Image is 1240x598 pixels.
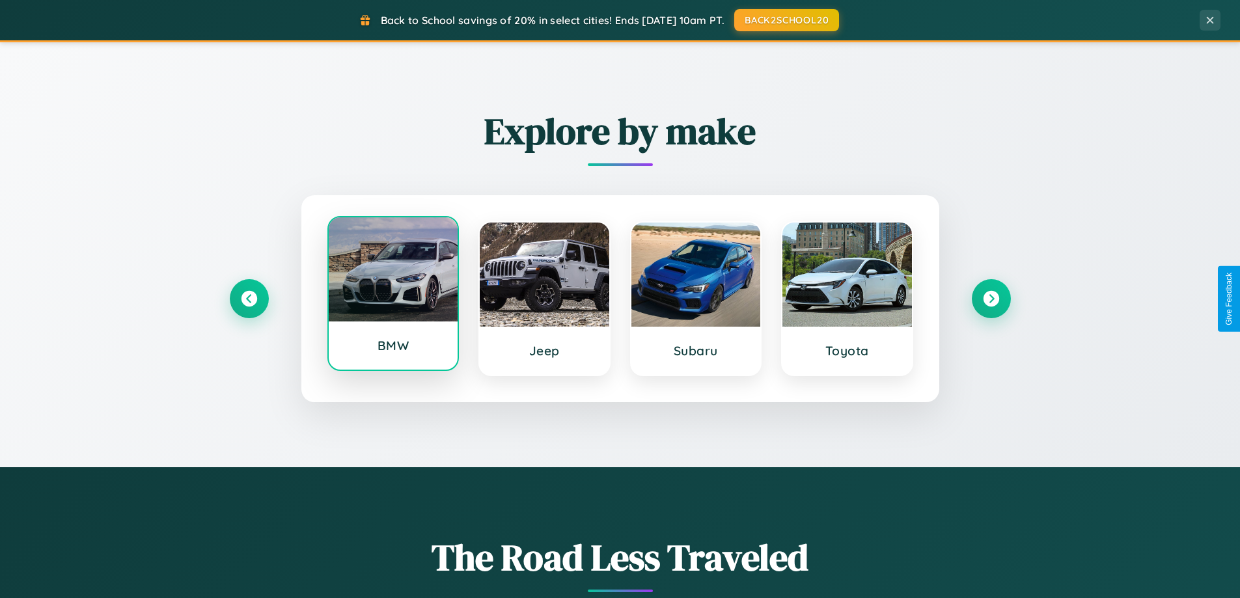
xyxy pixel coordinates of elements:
[381,14,724,27] span: Back to School savings of 20% in select cities! Ends [DATE] 10am PT.
[342,338,445,353] h3: BMW
[734,9,839,31] button: BACK2SCHOOL20
[230,532,1011,582] h1: The Road Less Traveled
[493,343,596,359] h3: Jeep
[230,106,1011,156] h2: Explore by make
[795,343,899,359] h3: Toyota
[644,343,748,359] h3: Subaru
[1224,273,1233,325] div: Give Feedback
